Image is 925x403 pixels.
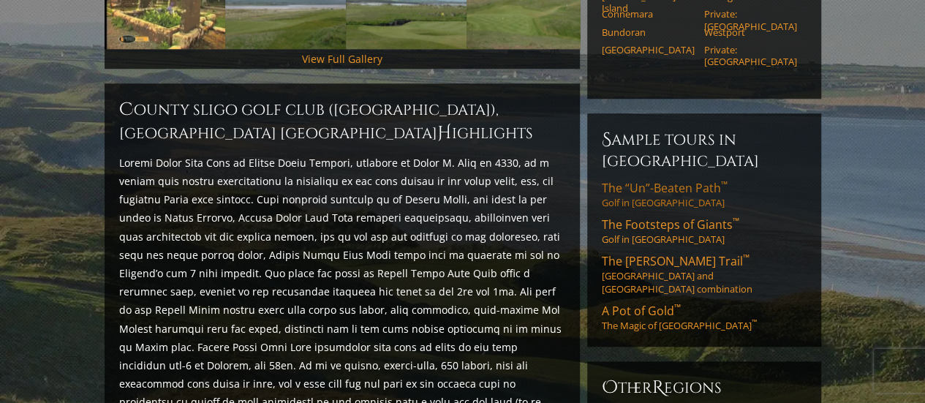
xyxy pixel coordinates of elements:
a: [GEOGRAPHIC_DATA] [602,44,695,56]
span: H [437,121,452,145]
a: Private: [GEOGRAPHIC_DATA] [704,8,797,32]
span: A Pot of Gold [602,303,681,319]
a: Bundoran [602,26,695,38]
a: Connemara [602,8,695,20]
sup: ™ [733,215,739,227]
h6: ther egions [602,376,807,399]
sup: ™ [674,301,681,314]
sup: ™ [721,178,728,191]
span: O [602,376,618,399]
span: The [PERSON_NAME] Trail [602,253,750,269]
h2: County Sligo Golf Club ([GEOGRAPHIC_DATA]), [GEOGRAPHIC_DATA] [GEOGRAPHIC_DATA] ighlights [119,98,565,145]
a: The [PERSON_NAME] Trail™[GEOGRAPHIC_DATA] and [GEOGRAPHIC_DATA] combination [602,253,807,295]
a: The Footsteps of Giants™Golf in [GEOGRAPHIC_DATA] [602,216,807,246]
sup: ™ [743,252,750,264]
a: The “Un”-Beaten Path™Golf in [GEOGRAPHIC_DATA] [602,180,807,209]
a: View Full Gallery [302,52,382,66]
a: Private: [GEOGRAPHIC_DATA] [704,44,797,68]
sup: ™ [752,318,757,328]
a: A Pot of Gold™The Magic of [GEOGRAPHIC_DATA]™ [602,303,807,332]
a: Westport [704,26,797,38]
span: The Footsteps of Giants [602,216,739,233]
span: The “Un”-Beaten Path [602,180,728,196]
span: R [652,376,664,399]
h6: Sample Tours in [GEOGRAPHIC_DATA] [602,128,807,171]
